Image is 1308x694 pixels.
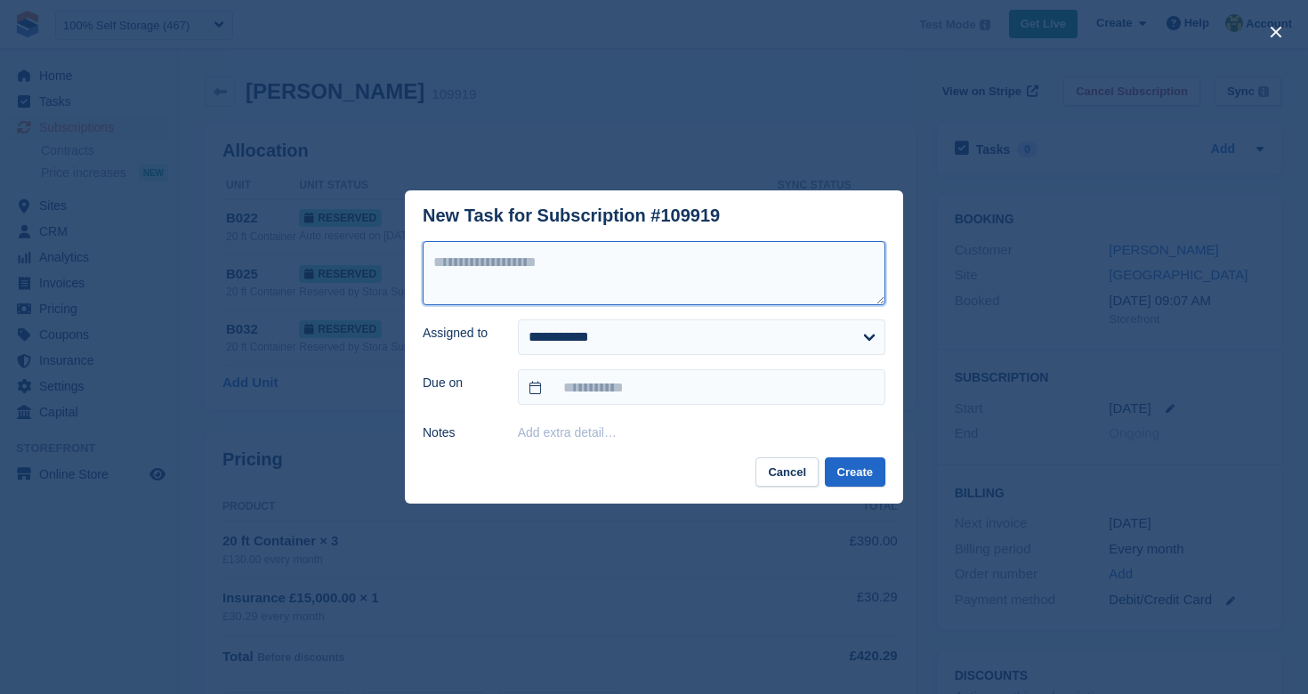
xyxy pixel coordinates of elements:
button: Create [825,457,885,487]
label: Notes [423,424,497,442]
button: Add extra detail… [518,425,617,440]
button: Cancel [755,457,819,487]
div: New Task for Subscription #109919 [423,206,720,226]
label: Due on [423,374,497,392]
label: Assigned to [423,324,497,343]
button: close [1262,18,1290,46]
